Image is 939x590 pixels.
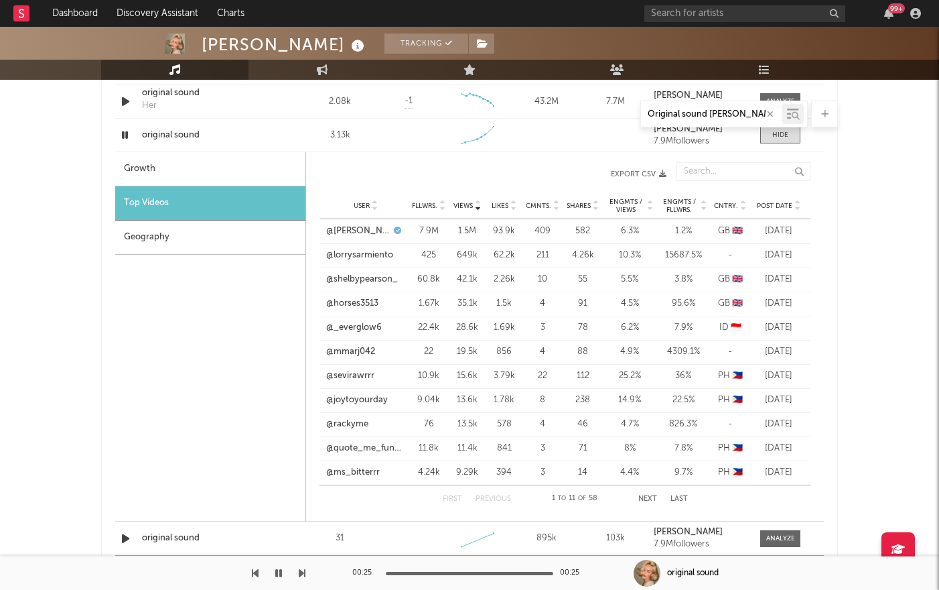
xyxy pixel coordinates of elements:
div: [PERSON_NAME] [202,34,368,56]
div: 9.7 % [660,466,707,479]
div: 1.78k [489,394,519,407]
span: Likes [492,202,508,210]
a: [PERSON_NAME] [654,528,747,537]
div: original sound [667,567,719,579]
div: 71 [566,442,599,455]
a: @joytoyourday [326,394,388,407]
div: 10 [526,273,559,286]
div: GB [713,273,747,286]
div: 4.24k [412,466,445,479]
div: original sound [142,86,282,100]
div: 78 [566,321,599,335]
input: Search for artists [644,5,845,22]
div: 1 11 58 [538,491,611,507]
div: GB [713,297,747,310]
div: 10.3 % [606,249,653,262]
div: [DATE] [753,466,804,479]
div: 841 [489,442,519,455]
div: 7.7M [585,95,647,109]
a: [PERSON_NAME] [654,125,747,134]
span: 🇵🇭 [732,396,743,404]
div: 15687.5 % [660,249,707,262]
span: Engmts / Views [606,198,645,214]
a: @lorrysarmiento [326,249,393,262]
div: 46 [566,418,599,431]
a: original sound [142,532,282,545]
span: of [578,495,586,501]
div: 00:25 [560,565,587,581]
a: @_everglow6 [326,321,382,335]
span: Views [453,202,473,210]
div: 409 [526,225,559,238]
div: 11.8k [412,442,445,455]
div: 43.2M [516,95,578,109]
a: @shelbypearson_ [326,273,398,286]
span: 🇬🇧 [732,227,743,235]
div: 4 [526,297,559,310]
div: Top Videos [115,186,305,221]
div: 4309.1 % [660,345,707,359]
div: 1.2 % [660,225,707,238]
div: 13.6k [452,394,482,407]
div: [DATE] [753,249,804,262]
div: 25.2 % [606,369,653,383]
div: 6.2 % [606,321,653,335]
div: 3.8 % [660,273,707,286]
div: 103k [585,532,647,545]
div: 42.1k [452,273,482,286]
div: 60.8k [412,273,445,286]
span: 🇮🇩 [731,323,741,332]
div: 394 [489,466,519,479]
div: PH [713,394,747,407]
div: 1.67k [412,297,445,310]
div: 22.4k [412,321,445,335]
div: 9.29k [452,466,482,479]
div: 11.4k [452,442,482,455]
div: 36 % [660,369,707,383]
div: 856 [489,345,519,359]
div: 22 [412,345,445,359]
span: Fllwrs. [412,202,437,210]
span: Shares [567,202,591,210]
a: @[PERSON_NAME] [326,225,390,238]
div: 7.9M [412,225,445,238]
strong: [PERSON_NAME] [654,91,723,100]
span: User [354,202,370,210]
div: [DATE] [753,225,804,238]
button: 99+ [884,8,893,19]
div: 4 [526,345,559,359]
div: 4.26k [566,249,599,262]
div: 7.9M followers [654,540,747,549]
div: 2.08k [309,95,371,109]
div: 8 % [606,442,653,455]
div: 19.5k [452,345,482,359]
div: 3 [526,466,559,479]
div: [DATE] [753,394,804,407]
div: 31 [309,532,371,545]
div: 93.9k [489,225,519,238]
strong: [PERSON_NAME] [654,125,723,133]
a: @mmarj042 [326,345,375,359]
button: Next [638,495,657,503]
a: @quote_me_funny8 [326,442,405,455]
a: @horses3513 [326,297,378,310]
span: 🇵🇭 [732,444,743,453]
span: Cmnts. [526,202,551,210]
div: [DATE] [753,273,804,286]
div: 28.6k [452,321,482,335]
div: PH [713,369,747,383]
span: 🇵🇭 [732,468,743,477]
div: [DATE] [753,321,804,335]
div: ID [713,321,747,335]
input: Search... [676,162,810,181]
div: 15.6k [452,369,482,383]
div: 1.5k [489,297,519,310]
div: 22 [526,369,559,383]
a: original sound [142,129,282,142]
div: 7.9M followers [654,137,747,146]
div: PH [713,466,747,479]
div: 425 [412,249,445,262]
div: 22.5 % [660,394,707,407]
